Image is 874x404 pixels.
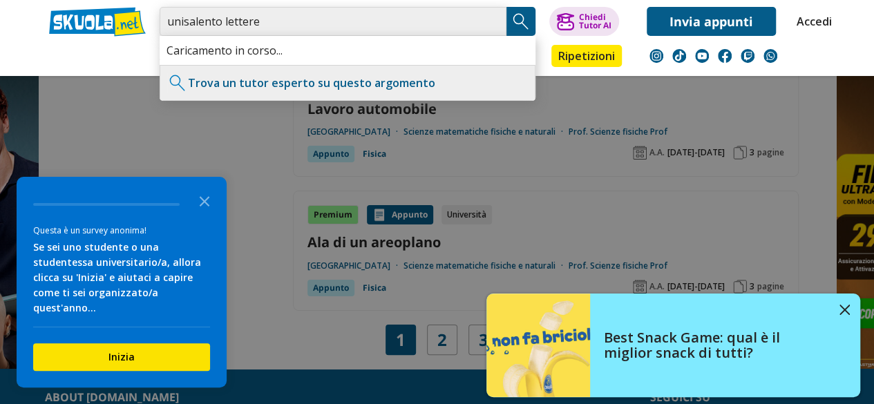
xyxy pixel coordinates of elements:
[578,13,611,30] div: Chiedi Tutor AI
[741,49,754,63] img: twitch
[839,305,850,315] img: close
[167,73,188,93] img: Trova un tutor esperto
[33,224,210,237] div: Questa è un survey anonima!
[797,7,826,36] a: Accedi
[604,330,829,360] h4: Best Snack Game: qual è il miglior snack di tutti?
[486,294,860,397] a: Best Snack Game: qual è il miglior snack di tutti?
[763,49,777,63] img: WhatsApp
[695,49,709,63] img: youtube
[33,240,210,316] div: Se sei uno studente o una studentessa universitario/a, allora clicca su 'Inizia' e aiutaci a capi...
[33,343,210,371] button: Inizia
[549,7,619,36] button: ChiediTutor AI
[672,49,686,63] img: tiktok
[191,186,218,214] button: Close the survey
[647,7,776,36] a: Invia appunti
[649,49,663,63] img: instagram
[718,49,732,63] img: facebook
[511,11,531,32] img: Cerca appunti, riassunti o versioni
[156,45,218,70] a: Appunti
[188,75,435,90] a: Trova un tutor esperto su questo argomento
[160,7,506,36] input: Cerca appunti, riassunti o versioni
[17,177,227,387] div: Survey
[506,7,535,36] button: Search Button
[160,36,535,65] div: Caricamento in corso...
[551,45,622,67] a: Ripetizioni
